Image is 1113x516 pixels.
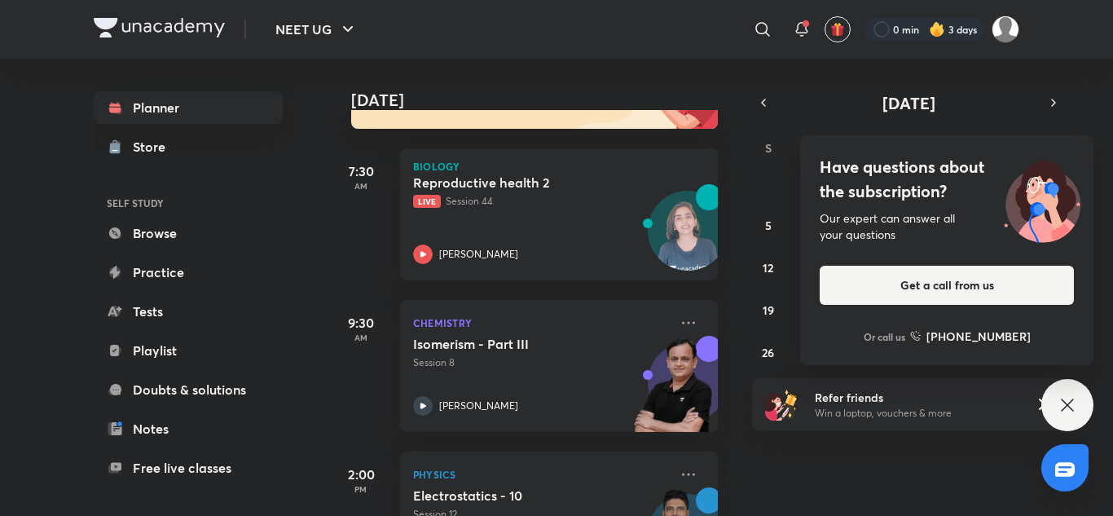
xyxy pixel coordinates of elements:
[328,181,394,191] p: AM
[815,389,1015,406] h6: Refer friends
[765,388,798,421] img: referral
[94,130,283,163] a: Store
[328,333,394,342] p: AM
[762,345,774,360] abbr: October 26, 2025
[328,465,394,484] h5: 2:00
[413,313,669,333] p: Chemistry
[413,195,441,208] span: Live
[94,189,283,217] h6: SELF STUDY
[413,161,705,171] p: Biology
[328,161,394,181] h5: 7:30
[825,16,851,42] button: avatar
[628,336,718,448] img: unacademy
[926,328,1031,345] h6: [PHONE_NUMBER]
[820,266,1074,305] button: Get a call from us
[910,328,1031,345] a: [PHONE_NUMBER]
[413,336,616,352] h5: Isomerism - Part III
[94,334,283,367] a: Playlist
[439,247,518,262] p: [PERSON_NAME]
[765,140,772,156] abbr: Sunday
[649,200,727,278] img: Avatar
[94,373,283,406] a: Doubts & solutions
[755,297,781,323] button: October 19, 2025
[755,339,781,365] button: October 26, 2025
[133,137,175,157] div: Store
[882,92,935,114] span: [DATE]
[991,155,1093,243] img: ttu_illustration_new.svg
[864,329,905,344] p: Or call us
[413,465,669,484] p: Physics
[929,21,945,37] img: streak
[815,406,1015,421] p: Win a laptop, vouchers & more
[755,254,781,280] button: October 12, 2025
[439,399,518,413] p: [PERSON_NAME]
[328,313,394,333] h5: 9:30
[755,212,781,238] button: October 5, 2025
[992,15,1019,43] img: Mahi Singh
[328,484,394,494] p: PM
[413,174,616,191] h5: Reproductive health 2
[413,194,669,209] p: Session 44
[413,487,616,504] h5: Electrostatics - 10
[94,217,283,249] a: Browse
[266,13,367,46] button: NEET UG
[763,260,773,276] abbr: October 12, 2025
[775,91,1042,114] button: [DATE]
[763,302,774,318] abbr: October 19, 2025
[413,355,669,370] p: Session 8
[830,22,845,37] img: avatar
[820,155,1074,204] h4: Have questions about the subscription?
[765,218,772,233] abbr: October 5, 2025
[94,91,283,124] a: Planner
[94,412,283,445] a: Notes
[94,18,225,42] a: Company Logo
[94,452,283,484] a: Free live classes
[94,18,225,37] img: Company Logo
[820,210,1074,243] div: Our expert can answer all your questions
[94,256,283,289] a: Practice
[94,295,283,328] a: Tests
[351,90,734,110] h4: [DATE]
